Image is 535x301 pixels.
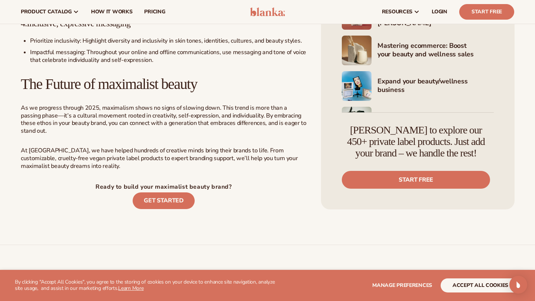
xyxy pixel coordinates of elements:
img: Shopify Image 7 [342,71,372,101]
span: The Future of maximalist beauty [21,76,197,92]
h4: [PERSON_NAME] to explore our 450+ private label products. Just add your brand – we handle the rest! [342,125,490,159]
span: At [GEOGRAPHIC_DATA], we have helped hundreds of creative minds bring their brands to life. From ... [21,146,298,170]
span: : Throughout your online and offline communications, use messaging and tone of voice that celebra... [30,48,306,64]
span: Ready to build your maximalist beauty brand? [95,183,231,191]
div: Open Intercom Messenger [509,276,527,294]
span: Manage preferences [372,282,432,289]
a: Learn More [118,285,143,292]
span: LOGIN [432,9,447,15]
a: Shopify Image 6 Mastering ecommerce: Boost your beauty and wellness sales [342,36,494,65]
img: logo [250,7,285,16]
a: Start free [342,171,490,188]
img: Shopify Image 8 [342,107,372,136]
button: accept all cookies [441,278,520,292]
h4: Mastering ecommerce: Boost your beauty and wellness sales [377,41,494,59]
span: As we progress through 2025, maximalism shows no signs of slowing down. This trend is more than a... [21,104,307,135]
span: pricing [144,9,165,15]
a: Get Started [133,192,194,209]
span: Impactful messaging [30,48,84,56]
a: Shopify Image 7 Expand your beauty/wellness business [342,71,494,101]
span: product catalog [21,9,72,15]
a: Shopify Image 8 Marketing your beauty and wellness brand 101 [342,107,494,136]
span: : Highlight diversity and inclusivity in skin tones, identities, cultures, and beauty styles. [80,37,302,45]
h4: Expand your beauty/wellness business [377,77,494,95]
span: resources [382,9,412,15]
button: Manage preferences [372,278,432,292]
img: Shopify Image 6 [342,36,372,65]
a: Start Free [459,4,514,20]
span: Prioritize inclusivity [30,37,80,45]
span: How It Works [91,9,133,15]
p: By clicking "Accept All Cookies", you agree to the storing of cookies on your device to enhance s... [15,279,279,292]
